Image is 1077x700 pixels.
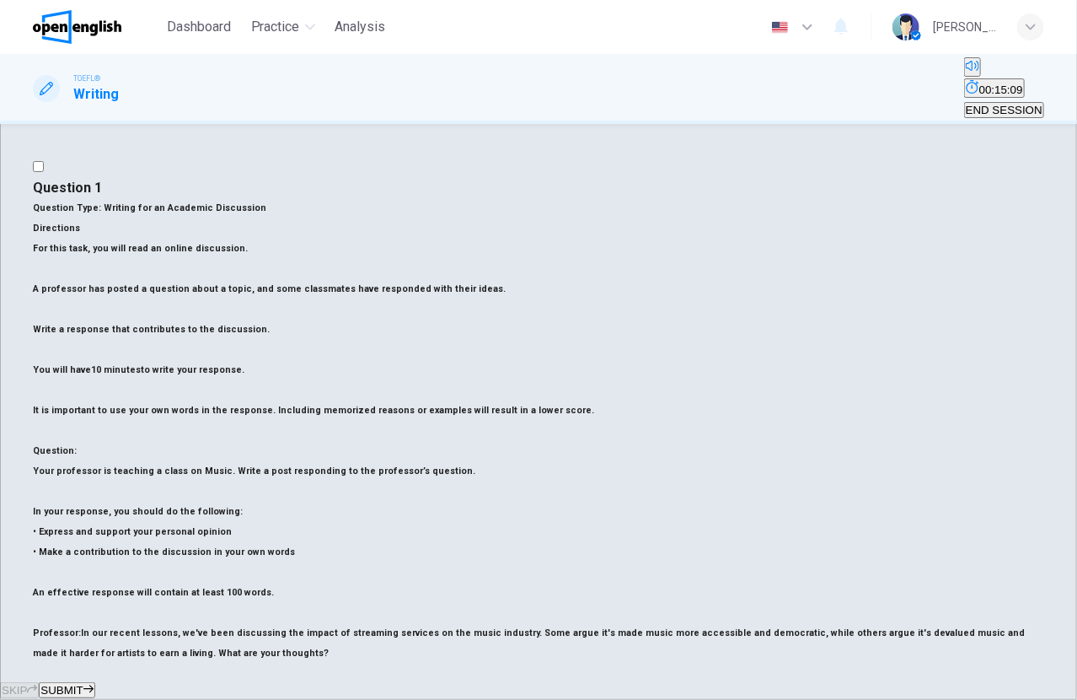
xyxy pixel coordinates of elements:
span: TOEFL® [73,73,100,84]
div: Mute [964,57,1044,78]
h6: Your professor is teaching a class on Music. Write a post responding to the professor’s question. [33,461,1044,482]
h6: An effective response will contain at least 100 words. [33,583,1044,603]
button: Analysis [329,12,393,42]
button: 00:15:09 [964,78,1025,98]
img: OpenEnglish logo [33,10,121,44]
span: Dashboard [167,17,231,37]
span: Writing for an Academic Discussion [101,202,266,213]
h6: Question : [33,441,1044,461]
h6: In our recent lessons, we've been discussing the impact of streaming services on the music indust... [33,623,1044,664]
b: 10 minutes [91,364,141,375]
a: OpenEnglish logo [33,10,160,44]
div: [PERSON_NAME] [933,17,997,37]
h6: Directions [33,218,1044,441]
button: Practice [244,12,322,42]
button: SUBMIT [39,682,94,698]
p: For this task, you will read an online discussion. A professor has posted a question about a topi... [33,239,1044,421]
span: END SESSION [966,104,1042,116]
img: Profile picture [892,13,919,40]
button: Dashboard [160,12,238,42]
img: en [769,21,790,34]
button: END SESSION [964,102,1044,118]
span: SKIP [2,684,27,697]
span: Analysis [335,17,386,37]
b: Professor: [33,627,81,638]
h1: Writing [73,84,119,105]
h6: In your response, you should do the following: • Express and support your personal opinion • Make... [33,502,1044,563]
h6: Question Type : [33,198,1044,218]
div: Hide [964,78,1044,100]
span: SUBMIT [40,684,83,697]
span: Practice [251,17,300,37]
span: 00:15:09 [979,83,1023,96]
h4: Question 1 [33,178,1044,198]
